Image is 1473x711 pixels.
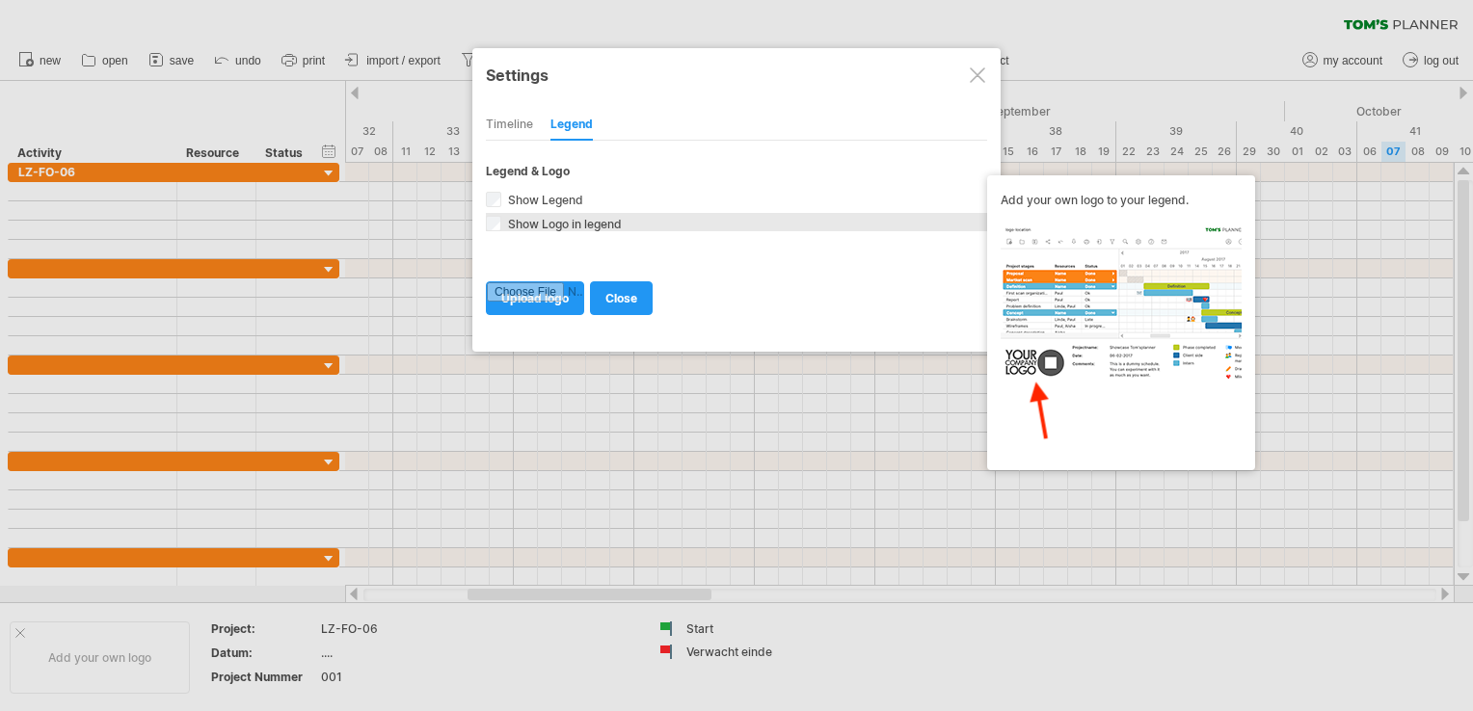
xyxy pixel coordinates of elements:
[590,281,653,315] a: close
[486,281,584,315] a: upload logo
[550,110,593,141] div: Legend
[1001,193,1242,453] div: Add your own logo to your legend.
[486,164,987,178] div: Legend & Logo
[486,57,987,92] div: Settings
[501,291,569,305] span: upload logo
[504,217,622,231] span: Show Logo in legend
[605,291,637,305] span: close
[504,193,583,207] span: Show Legend
[486,110,533,141] div: Timeline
